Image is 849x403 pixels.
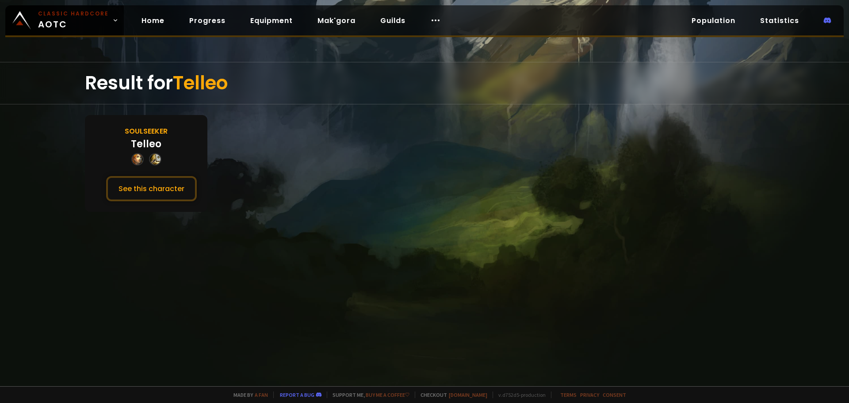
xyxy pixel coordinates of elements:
[106,176,197,201] button: See this character
[415,391,487,398] span: Checkout
[493,391,546,398] span: v. d752d5 - production
[38,10,109,31] span: AOTC
[85,62,764,104] div: Result for
[366,391,409,398] a: Buy me a coffee
[38,10,109,18] small: Classic Hardcore
[603,391,626,398] a: Consent
[280,391,314,398] a: Report a bug
[125,126,168,137] div: Soulseeker
[131,137,161,151] div: Telleo
[310,12,363,30] a: Mak'gora
[327,391,409,398] span: Support me,
[182,12,233,30] a: Progress
[243,12,300,30] a: Equipment
[228,391,268,398] span: Made by
[685,12,742,30] a: Population
[5,5,124,35] a: Classic HardcoreAOTC
[255,391,268,398] a: a fan
[373,12,413,30] a: Guilds
[134,12,172,30] a: Home
[173,70,228,96] span: Telleo
[753,12,806,30] a: Statistics
[580,391,599,398] a: Privacy
[560,391,577,398] a: Terms
[449,391,487,398] a: [DOMAIN_NAME]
